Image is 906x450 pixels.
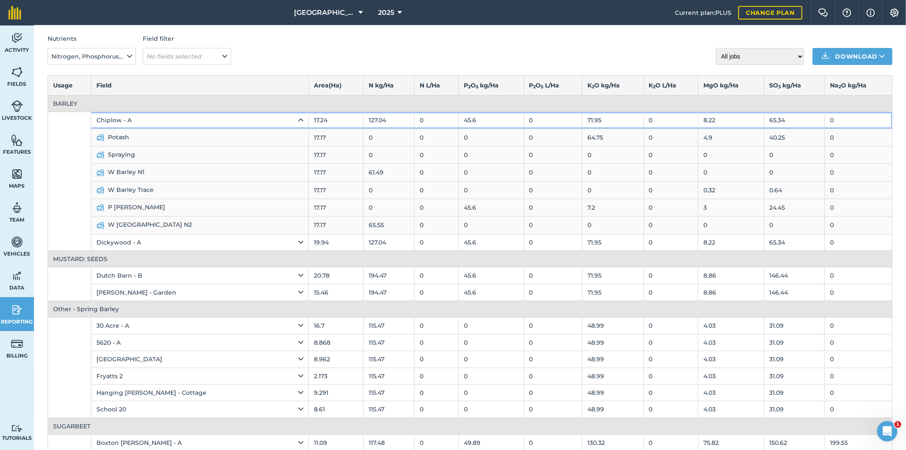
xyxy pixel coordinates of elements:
[698,181,764,199] td: 0.32
[415,318,459,334] td: 0
[415,234,459,250] td: 0
[778,84,781,90] sub: 3
[764,129,824,146] td: 40.25
[582,401,644,418] td: 48.99
[147,53,201,60] em: No fields selected
[96,438,303,447] div: Boxton [PERSON_NAME] - A
[308,146,363,164] td: 17.17
[644,146,698,164] td: 0
[764,75,824,95] th: SO kg / Ha
[825,75,892,95] th: Na O kg / Ha
[582,199,644,216] td: 7.2
[415,267,459,284] td: 0
[363,267,414,284] td: 194.47
[825,181,892,199] td: 0
[91,75,308,95] th: Field
[764,112,824,129] td: 65.34
[11,270,23,282] img: svg+xml;base64,PD94bWwgdmVyc2lvbj0iMS4wIiBlbmNvZGluZz0idXRmLTgiPz4KPCEtLSBHZW5lcmF0b3I6IEFkb2JlIE...
[459,146,524,164] td: 0
[363,75,414,95] th: N kg / Ha
[825,164,892,181] td: 0
[363,181,414,199] td: 0
[308,351,363,368] td: 8.962
[363,385,414,401] td: 115.47
[524,351,582,368] td: 0
[308,401,363,418] td: 8.61
[415,164,459,181] td: 0
[866,8,875,18] img: svg+xml;base64,PHN2ZyB4bWxucz0iaHR0cDovL3d3dy53My5vcmcvMjAwMC9zdmciIHdpZHRoPSIxNyIgaGVpZ2h0PSIxNy...
[592,84,594,90] sub: 2
[582,267,644,284] td: 71.95
[842,8,852,17] img: A question mark icon
[363,129,414,146] td: 0
[644,284,698,301] td: 0
[415,217,459,234] td: 0
[825,234,892,250] td: 0
[308,199,363,216] td: 17.17
[644,334,698,351] td: 0
[698,129,764,146] td: 4.9
[764,164,824,181] td: 0
[698,368,764,384] td: 4.03
[524,385,582,401] td: 0
[48,267,892,284] tr: Dutch Barn - B20.78194.47045.6071.9508.86146.440
[895,421,901,428] span: 1
[415,401,459,418] td: 0
[308,112,363,129] td: 17.24
[363,234,414,250] td: 127.04
[363,334,414,351] td: 115.47
[644,267,698,284] td: 0
[764,385,824,401] td: 31.09
[363,284,414,301] td: 194.47
[308,75,363,95] th: Area ( Ha )
[764,368,824,384] td: 31.09
[459,368,524,384] td: 0
[764,181,824,199] td: 0.64
[644,351,698,368] td: 0
[308,368,363,384] td: 2.173
[818,8,828,17] img: Two speech bubbles overlapping with the left bubble in the forefront
[415,129,459,146] td: 0
[764,234,824,250] td: 65.34
[698,334,764,351] td: 4.03
[96,202,303,213] a: P [PERSON_NAME]
[143,48,231,65] button: No fields selected
[48,234,892,250] tr: Dickywood - A19.94127.04045.6071.9508.2265.340
[96,354,303,364] div: [GEOGRAPHIC_DATA]
[96,338,303,347] div: 5620 - A
[524,318,582,334] td: 0
[698,267,764,284] td: 8.86
[48,34,136,43] h4: Nutrients
[644,181,698,199] td: 0
[582,146,644,164] td: 0
[764,284,824,301] td: 146.44
[415,351,459,368] td: 0
[415,199,459,216] td: 0
[48,112,892,129] tr: Chiplow - A17.24127.04045.6071.9508.2265.340
[415,146,459,164] td: 0
[698,217,764,234] td: 0
[644,318,698,334] td: 0
[415,368,459,384] td: 0
[48,250,892,267] td: MUSTARD: SEEDS
[294,8,356,18] span: [GEOGRAPHIC_DATA]
[524,199,582,216] td: 0
[48,385,892,401] tr: Hanging [PERSON_NAME] - Cottage9.291115.4700048.9904.0331.090
[308,234,363,250] td: 19.94
[582,129,644,146] td: 64.75
[96,220,104,231] img: svg+xml;base64,PD94bWwgdmVyc2lvbj0iMS4wIiBlbmNvZGluZz0idXRmLTgiPz4KPCEtLSBHZW5lcmF0b3I6IEFkb2JlIE...
[764,351,824,368] td: 31.09
[698,284,764,301] td: 8.86
[825,199,892,216] td: 0
[96,371,303,381] div: Fryatts 2
[698,75,764,95] th: MgO kg / Ha
[8,6,21,20] img: fieldmargin Logo
[524,334,582,351] td: 0
[653,84,656,90] sub: 2
[96,132,303,143] a: Potash
[764,318,824,334] td: 31.09
[524,368,582,384] td: 0
[96,288,303,297] div: [PERSON_NAME] - Garden
[459,112,524,129] td: 45.6
[459,318,524,334] td: 0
